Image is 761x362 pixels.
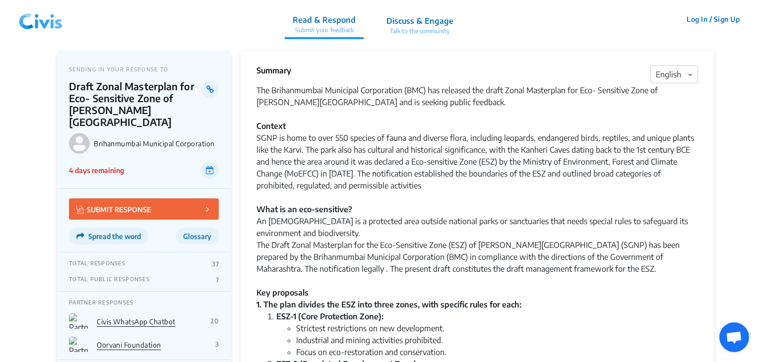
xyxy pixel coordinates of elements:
[296,334,698,346] li: Industrial and mining activities prohibited.
[69,198,219,220] button: SUBMIT RESPONSE
[76,203,151,215] p: SUBMIT RESPONSE
[69,80,201,128] p: Draft Zonal Masterplan for Eco- Sensitive Zone of [PERSON_NAME][GEOGRAPHIC_DATA]
[680,11,746,27] button: Log In / Sign Up
[15,4,66,34] img: navlogo.png
[386,15,453,27] p: Discuss & Engage
[69,299,219,305] p: PARTNER RESPONSES
[212,260,219,268] p: 37
[719,322,749,352] div: Open chat
[69,228,148,244] button: Spread the word
[183,232,211,241] span: Glossary
[256,84,698,132] div: The Brihanmumbai Municipal Corporation (BMC) has released the draft Zonal Masterplan for Eco- Sen...
[256,204,352,214] strong: What is an eco-sensitive?
[296,322,698,334] li: Strictest restrictions on new development.
[97,317,176,326] a: Civis WhatsApp Chatbot
[69,260,126,268] p: TOTAL RESPONSES
[210,317,219,325] p: 20
[88,232,141,241] span: Spread the word
[69,66,219,72] p: SENDING IN YOUR RESPONSE TO
[76,205,84,214] img: Vector.jpg
[97,341,161,349] a: Oorvani Foundation
[296,346,698,358] li: Focus on eco-restoration and conservation.
[69,165,124,176] p: 4 days remaining
[94,139,219,148] p: Brihanmumbai Municipal Corporation
[176,228,219,244] button: Glossary
[256,121,286,131] strong: Context
[293,14,356,26] p: Read & Respond
[256,132,698,310] div: SGNP is home to over 550 species of fauna and diverse flora, including leopards, endangered birds...
[69,276,150,284] p: TOTAL PUBLIC RESPONSES
[276,311,383,321] strong: ESZ-1 (Core Protection Zone):
[256,288,521,309] strong: Key proposals 1. The plan divides the ESZ into three zones, with specific rules for each:
[69,133,90,154] img: Brihanmumbai Municipal Corporation logo
[216,276,219,284] p: 7
[386,27,453,36] p: Talk to the community
[293,26,356,35] p: Submit your feedback
[215,340,219,348] p: 3
[69,337,89,352] img: Partner Logo
[256,64,291,76] p: Summary
[69,313,89,329] img: Partner Logo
